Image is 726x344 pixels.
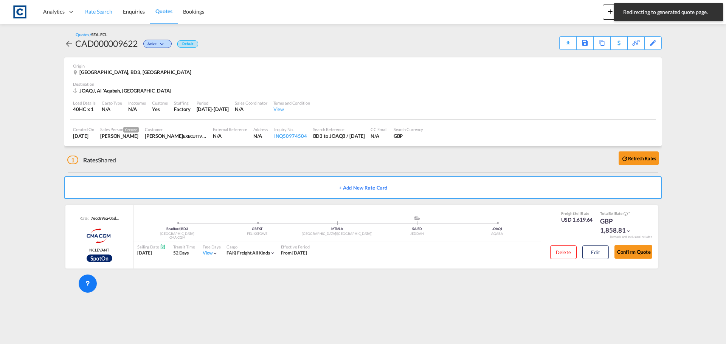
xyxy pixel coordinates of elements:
[582,245,609,259] button: Edit
[166,227,181,231] span: Bradford
[73,106,96,113] div: 40HC x 1
[85,8,112,15] span: Rate Search
[91,32,107,37] span: SEA-FCL
[217,231,297,236] div: FELIXSTOWE
[394,126,423,132] div: Search Currency
[143,40,172,48] div: Change Status Here
[226,250,237,256] span: FAK
[64,37,75,49] div: icon-arrow-left
[281,244,310,250] div: Effective Period
[137,235,217,240] div: CMA CGM
[100,133,139,139] div: Lauren Prentice
[64,176,662,199] button: + Add New Rate Card
[138,37,174,49] div: Change Status Here
[371,126,387,132] div: CC Email
[73,87,173,94] div: JOAQJ, Al 'Aqabah, Middle East
[173,244,195,250] div: Transit Time
[128,100,146,106] div: Incoterms
[626,228,631,234] md-icon: icon-chevron-down
[253,133,268,139] div: N/A
[87,255,112,262] img: CMA_CGM_Spot.png
[561,216,593,224] div: USD 1,619.64
[67,156,116,164] div: Shared
[155,8,172,14] span: Quotes
[102,106,122,113] div: N/A
[561,211,593,216] div: Freight Rate
[73,63,653,69] div: Origin
[160,244,166,250] md-icon: Schedules Available
[281,250,307,256] span: From [DATE]
[73,69,193,76] div: Bradford, BD3, United Kingdom
[313,126,365,132] div: Search Reference
[79,215,89,221] span: Rate:
[11,3,28,20] img: 1fdb9190129311efbfaf67cbb4249bed.jpeg
[281,250,307,256] div: From 05 Sep 2025
[128,106,137,113] div: N/A
[73,133,94,139] div: 8 Sep 2025
[213,133,247,139] div: N/A
[603,5,637,20] button: icon-plus 400-fgNewicon-chevron-down
[177,40,198,48] div: Default
[180,227,181,231] span: |
[217,227,297,231] div: GBFXT
[273,100,310,106] div: Terms and Condition
[297,231,377,236] div: [GEOGRAPHIC_DATA]([GEOGRAPHIC_DATA])
[137,231,217,236] div: [GEOGRAPHIC_DATA]
[235,100,267,106] div: Sales Coordinator
[203,250,218,256] div: Viewicon-chevron-down
[76,32,107,37] div: Quotes /SEA-FCL
[83,156,98,164] span: Rates
[270,250,275,256] md-icon: icon-chevron-down
[137,244,166,250] div: Sailing Date
[235,106,267,113] div: N/A
[394,133,423,139] div: GBP
[100,126,139,133] div: Sales Person
[73,81,653,87] div: Destination
[226,250,270,256] div: freight all kinds
[173,250,195,256] div: 52 Days
[577,37,593,49] div: Save As Template
[226,244,275,250] div: Cargo
[413,216,422,220] md-icon: assets/icons/custom/ship-fill.svg
[145,133,207,139] div: ROBIN RICH
[274,126,307,132] div: Inquiry No.
[371,133,387,139] div: N/A
[606,7,615,16] md-icon: icon-plus 400-fg
[600,211,638,217] div: Total Rate
[377,231,457,236] div: JEDDAH
[89,247,109,253] span: NCLEVANT
[609,211,615,216] span: Sell
[183,133,222,139] span: EXECUTIVE FREIGHT
[183,8,204,15] span: Bookings
[197,106,229,113] div: 8 Sep 2025
[197,100,229,106] div: Period
[123,127,139,133] span: Creator
[563,38,572,43] md-icon: icon-download
[457,227,537,231] div: JOAQJ
[123,8,145,15] span: Enquiries
[297,227,377,231] div: MTMLA
[203,244,221,250] div: Free Days
[273,106,310,113] div: View
[213,251,218,256] md-icon: icon-chevron-down
[457,231,537,236] div: AQABA
[604,235,658,239] div: Remark and Inclusion included
[606,8,634,14] span: New
[621,155,628,162] md-icon: icon-refresh
[174,100,190,106] div: Stuffing
[274,133,307,139] div: INQ50974504
[628,156,656,161] b: Refresh Rates
[253,126,268,132] div: Address
[89,215,119,221] div: 7ecc89ea-0ad6-4e5d-b9f2-b268cfd2fb27.6e02c3a3-ddbc-331a-a2f8-abd2dec2bd0f
[600,217,638,235] div: GBP 1,858.81
[574,211,581,216] span: Sell
[145,126,207,132] div: Customer
[621,8,716,16] span: Redirecting to generated quote page.
[174,106,190,113] div: Factory Stuffing
[563,37,572,43] div: Quote PDF is not available at this time
[313,133,365,139] div: BD3 to JOAQB / 8 Sep 2025
[614,245,652,259] button: Confirm Quote
[75,37,138,49] div: CAD000009622
[80,227,118,245] img: CMACGM Spot
[181,227,188,231] span: BD3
